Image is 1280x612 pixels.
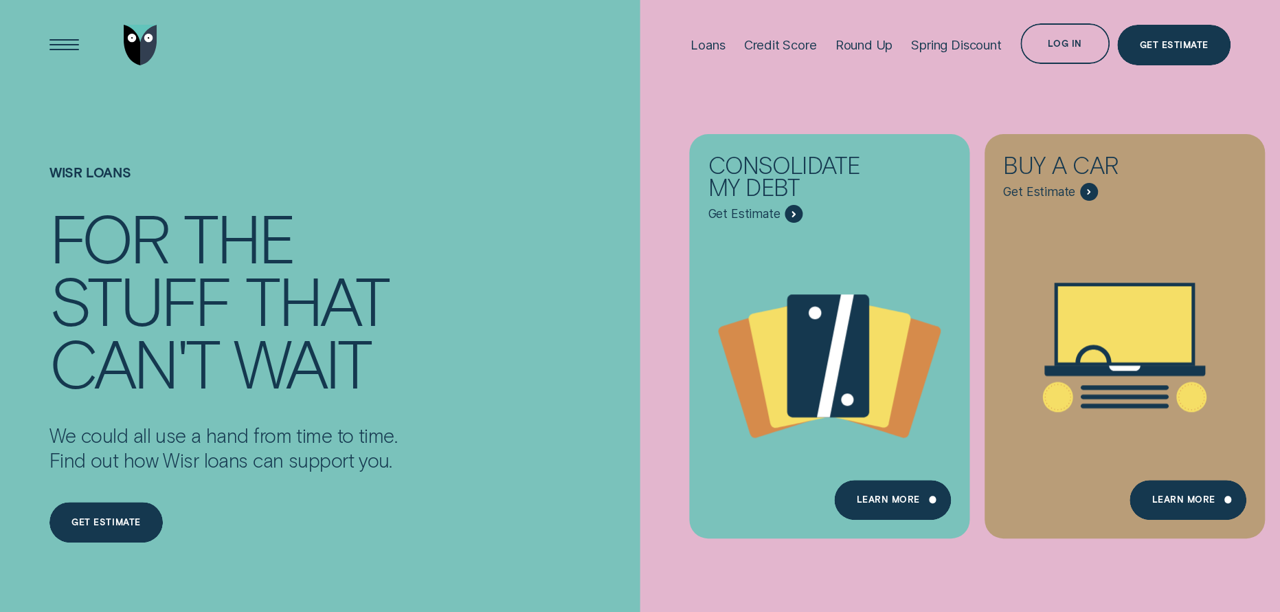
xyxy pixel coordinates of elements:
[245,269,388,331] div: that
[985,135,1265,528] a: Buy a car - Learn more
[911,37,1001,52] div: Spring Discount
[44,25,85,65] button: Open Menu
[183,206,294,269] div: the
[49,502,163,543] a: Get estimate
[1003,153,1182,183] div: Buy a car
[1117,25,1231,65] a: Get Estimate
[49,165,397,206] h1: Wisr loans
[49,331,218,394] div: can't
[1130,480,1246,521] a: Learn More
[708,153,887,206] div: Consolidate my debt
[234,331,370,394] div: wait
[834,480,951,521] a: Learn more
[49,206,397,394] h4: For the stuff that can't wait
[1003,184,1075,199] span: Get Estimate
[708,206,780,221] span: Get Estimate
[835,37,892,52] div: Round Up
[124,25,157,65] img: Wisr
[49,206,168,269] div: For
[744,37,817,52] div: Credit Score
[49,269,230,331] div: stuff
[1020,23,1110,64] button: Log in
[690,37,725,52] div: Loans
[689,135,969,528] a: Consolidate my debt - Learn more
[49,424,397,472] p: We could all use a hand from time to time. Find out how Wisr loans can support you.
